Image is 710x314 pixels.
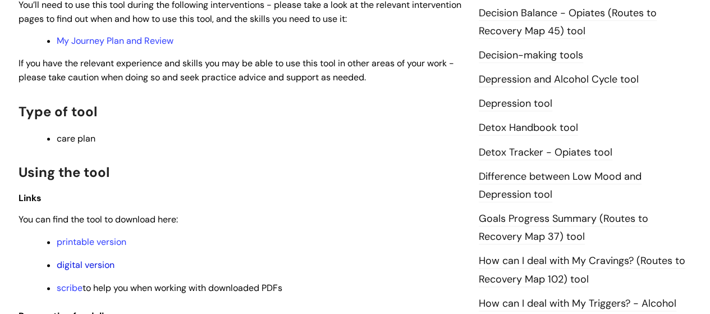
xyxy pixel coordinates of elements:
[479,212,648,244] a: Goals Progress Summary (Routes to Recovery Map 37) tool
[19,57,454,83] span: If you have the relevant experience and skills you may be able to use this tool in other areas of...
[57,236,126,248] a: printable version
[479,97,552,111] a: Depression tool
[19,213,178,225] span: You can find the tool to download here:
[19,163,109,181] span: Using the tool
[479,170,642,202] a: Difference between Low Mood and Depression tool
[479,254,685,286] a: How can I deal with My Cravings? (Routes to Recovery Map 102) tool
[57,259,114,271] a: digital version
[479,121,578,135] a: Detox Handbook tool
[19,103,97,120] span: Type of tool
[479,48,583,63] a: Decision-making tools
[19,192,42,204] span: Links
[479,145,612,160] a: Detox Tracker - Opiates tool
[479,72,639,87] a: Depression and Alcohol Cycle tool
[57,133,95,144] span: care plan
[57,282,282,294] span: to help you when working with downloaded PDFs
[57,35,173,47] a: My Journey Plan and Review
[57,282,83,294] a: scribe
[479,6,657,39] a: Decision Balance - Opiates (Routes to Recovery Map 45) tool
